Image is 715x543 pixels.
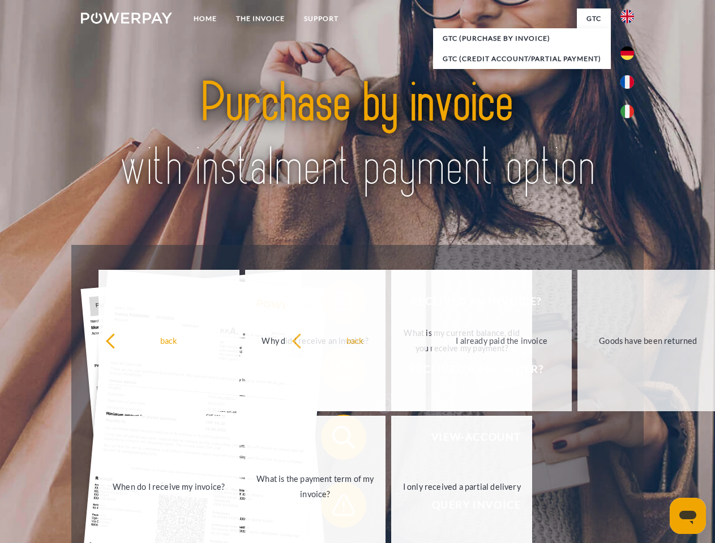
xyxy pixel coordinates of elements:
div: What is the payment term of my invoice? [252,471,379,502]
a: GTC (Purchase by invoice) [433,28,611,49]
div: Why did I receive an invoice? [252,333,379,348]
a: Support [294,8,348,29]
div: When do I receive my invoice? [105,479,233,494]
div: back [292,333,419,348]
img: it [620,105,634,118]
a: Home [184,8,226,29]
img: title-powerpay_en.svg [108,54,607,217]
iframe: Button to launch messaging window [670,498,706,534]
div: I only received a partial delivery [398,479,525,494]
img: en [620,10,634,23]
a: GTC [577,8,611,29]
div: back [105,333,233,348]
a: THE INVOICE [226,8,294,29]
img: fr [620,75,634,89]
img: logo-powerpay-white.svg [81,12,172,24]
div: I already paid the invoice [438,333,566,348]
div: Goods have been returned [584,333,712,348]
img: de [620,46,634,60]
a: GTC (Credit account/partial payment) [433,49,611,69]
